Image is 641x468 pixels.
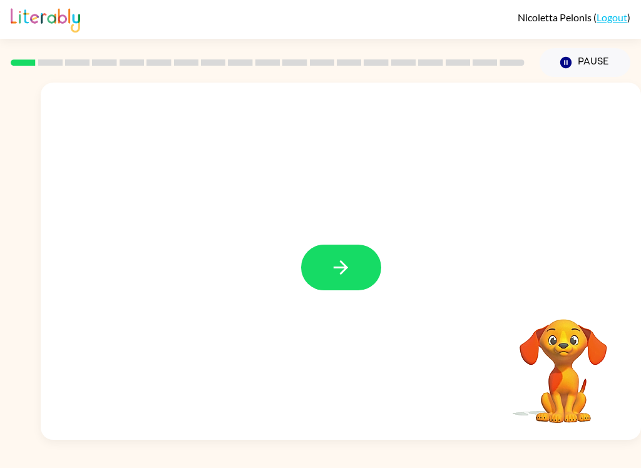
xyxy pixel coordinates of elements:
[501,300,626,425] video: Your browser must support playing .mp4 files to use Literably. Please try using another browser.
[11,5,80,33] img: Literably
[518,11,630,23] div: ( )
[518,11,593,23] span: Nicoletta Pelonis
[540,48,630,77] button: Pause
[597,11,627,23] a: Logout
